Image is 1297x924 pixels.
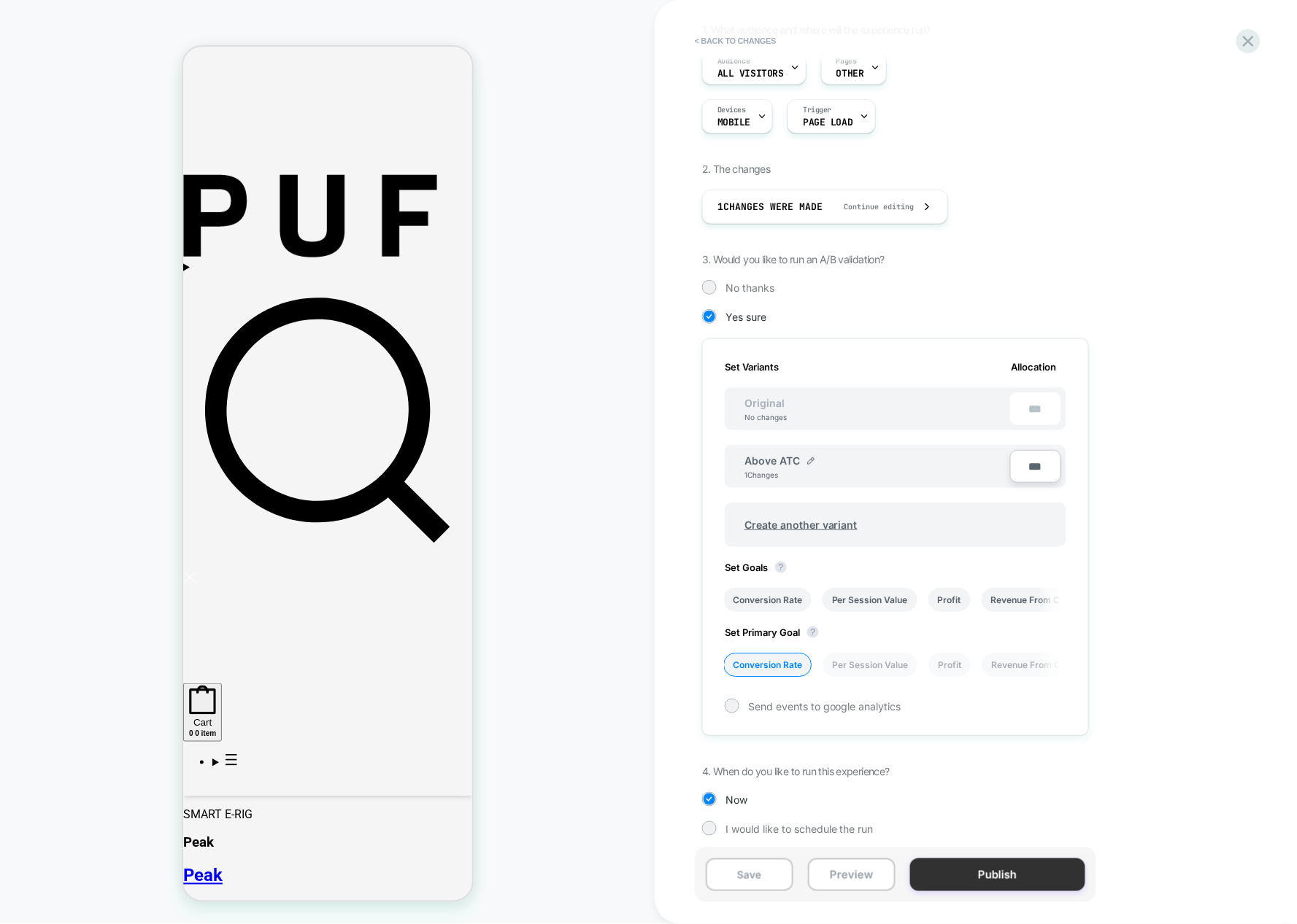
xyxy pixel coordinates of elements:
span: Original [730,397,799,409]
li: Profit [928,588,971,612]
li: Per Session Value [823,653,917,677]
span: Send events to google analytics [748,700,901,713]
span: Pages [836,56,857,66]
li: Revenue From Clicks [982,653,1090,677]
img: edit [807,457,815,465]
button: < Back to changes [688,29,784,53]
span: Page Load [803,117,853,128]
button: Publish [910,858,1085,891]
summary: Menu [29,707,289,723]
span: 3. Would you like to run an A/B validation? [702,253,885,265]
div: 1 Changes [744,470,788,479]
span: Above ATC [744,454,800,467]
button: Save [706,858,793,891]
span: 0 item [12,683,33,691]
li: Conversion Rate [723,588,812,612]
span: Create another variant [730,508,872,542]
span: MOBILE [717,117,750,128]
li: Revenue From Clicks [982,588,1090,612]
span: 4. When do you like to run this experience? [702,765,890,777]
li: Per Session Value [823,588,917,612]
span: Audience [717,56,750,66]
span: Devices [717,105,746,115]
span: Now [726,793,747,806]
span: All Visitors [717,69,784,79]
span: 1 Changes were made [717,201,823,213]
span: Yes sure [726,311,766,323]
span: 2. The changes [702,163,771,175]
span: Set Goals [725,562,794,573]
span: Set Primary Goal [725,626,826,638]
span: I would like to schedule the run [726,823,874,835]
span: Cart [10,670,28,681]
div: No changes [730,413,801,422]
span: Continue editing [830,202,915,211]
button: Preview [808,858,896,891]
li: Conversion Rate [723,653,812,677]
span: 0 [6,683,10,691]
span: Allocation [1012,361,1057,373]
span: No thanks [726,282,774,294]
li: Profit [928,653,971,677]
button: ? [807,626,819,638]
button: ? [775,562,787,573]
span: OTHER [836,69,864,79]
span: Set Variants [725,361,779,373]
span: 1. What audience and where will the experience run? [702,23,931,36]
span: Trigger [803,105,831,115]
